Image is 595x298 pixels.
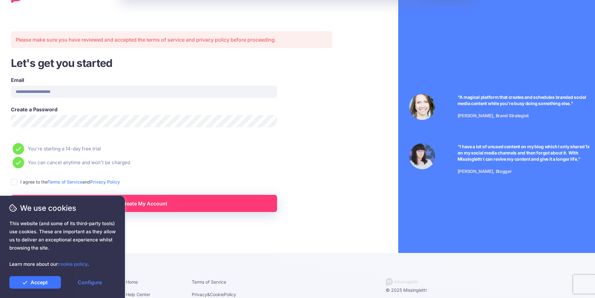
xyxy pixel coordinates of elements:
a: Help Center [126,292,150,297]
p: “A magical platform that creates and schedules branded social media content while you're busy doi... [458,94,593,106]
label: Create a Password [11,106,277,113]
span: We use cookies [9,203,116,214]
label: I agree to the and [20,178,120,185]
img: Testimonial by Laura Stanik [409,94,435,120]
span: [PERSON_NAME], Blogger [458,168,512,174]
div: Please make sure you have reviewed and accepted the terms of service and privacy policy before pr... [11,31,332,48]
span: [PERSON_NAME], Brand Strategist [458,113,529,118]
a: Terms of Service [47,179,82,184]
a: Home [126,279,138,285]
a: Accept [9,276,61,289]
label: Email [11,76,277,84]
p: “I have a lot of unused content on my blog which I only shared 1x on my social media channels and... [458,143,593,162]
a: Privacy [192,292,207,297]
li: You're starting a 14-day free trial [11,143,332,155]
a: Configure [64,276,116,289]
span: This website (and some of its third-party tools) use cookies. These are important as they allow u... [9,220,116,268]
a: Privacy Policy [90,179,120,184]
a: cookie policy [58,261,87,267]
a: Create My Account [11,195,277,212]
li: You can cancel anytime and won't be charged [11,157,332,169]
a: Terms of Service [192,279,226,285]
img: Testimonial by Jeniffer Kosche [409,143,435,169]
div: © 2025 Missinglettr [386,286,474,294]
a: Cookie [210,292,224,297]
h3: Let's get you started [11,56,332,70]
